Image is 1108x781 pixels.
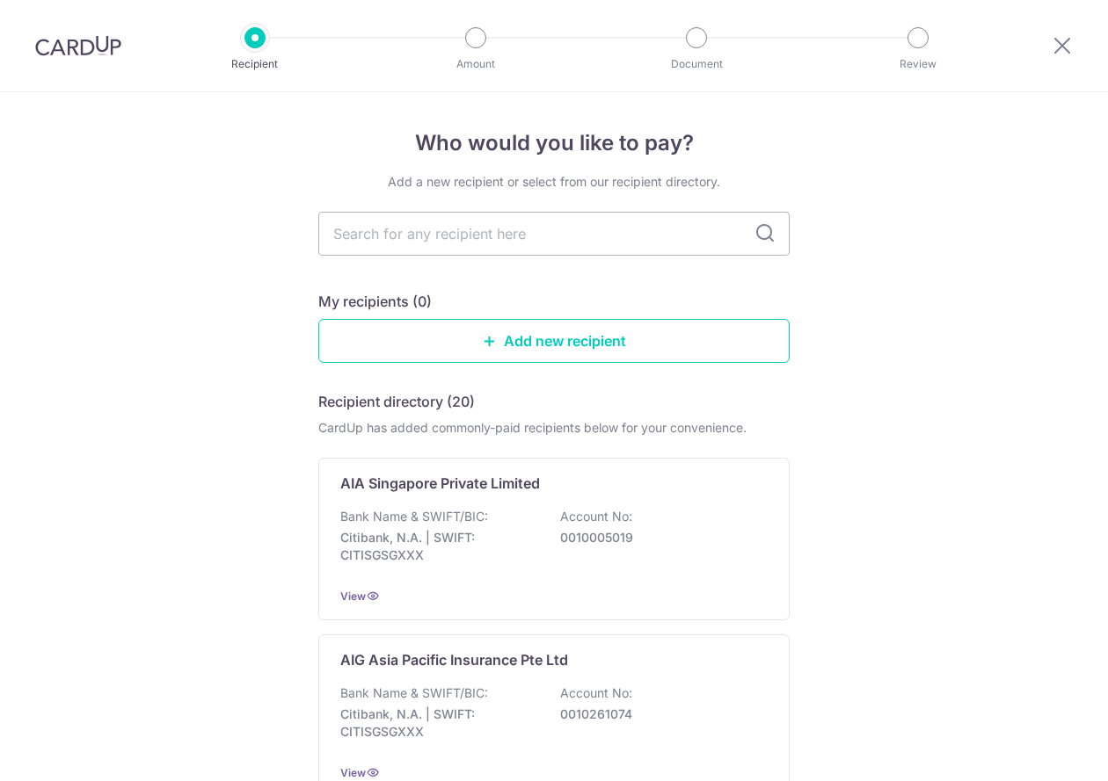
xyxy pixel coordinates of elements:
img: CardUp [35,35,121,56]
a: View [340,589,366,603]
p: Citibank, N.A. | SWIFT: CITISGSGXXX [340,705,537,741]
div: Add a new recipient or select from our recipient directory. [318,173,790,191]
p: 0010005019 [560,529,757,546]
h5: My recipients (0) [318,291,432,312]
p: Account No: [560,684,632,702]
p: Bank Name & SWIFT/BIC: [340,684,488,702]
p: Recipient [190,55,320,73]
h5: Recipient directory (20) [318,391,475,412]
p: Amount [411,55,541,73]
div: CardUp has added commonly-paid recipients below for your convenience. [318,419,790,437]
p: 0010261074 [560,705,757,723]
p: Document [631,55,762,73]
p: AIG Asia Pacific Insurance Pte Ltd [340,649,568,670]
p: AIA Singapore Private Limited [340,473,540,494]
p: Citibank, N.A. | SWIFT: CITISGSGXXX [340,529,537,564]
p: Review [853,55,983,73]
p: Bank Name & SWIFT/BIC: [340,508,488,525]
a: Add new recipient [318,319,790,363]
p: Account No: [560,508,632,525]
h4: Who would you like to pay? [318,127,790,159]
iframe: Opens a widget where you can find more information [991,728,1090,772]
a: View [340,766,366,779]
input: Search for any recipient here [318,212,790,256]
